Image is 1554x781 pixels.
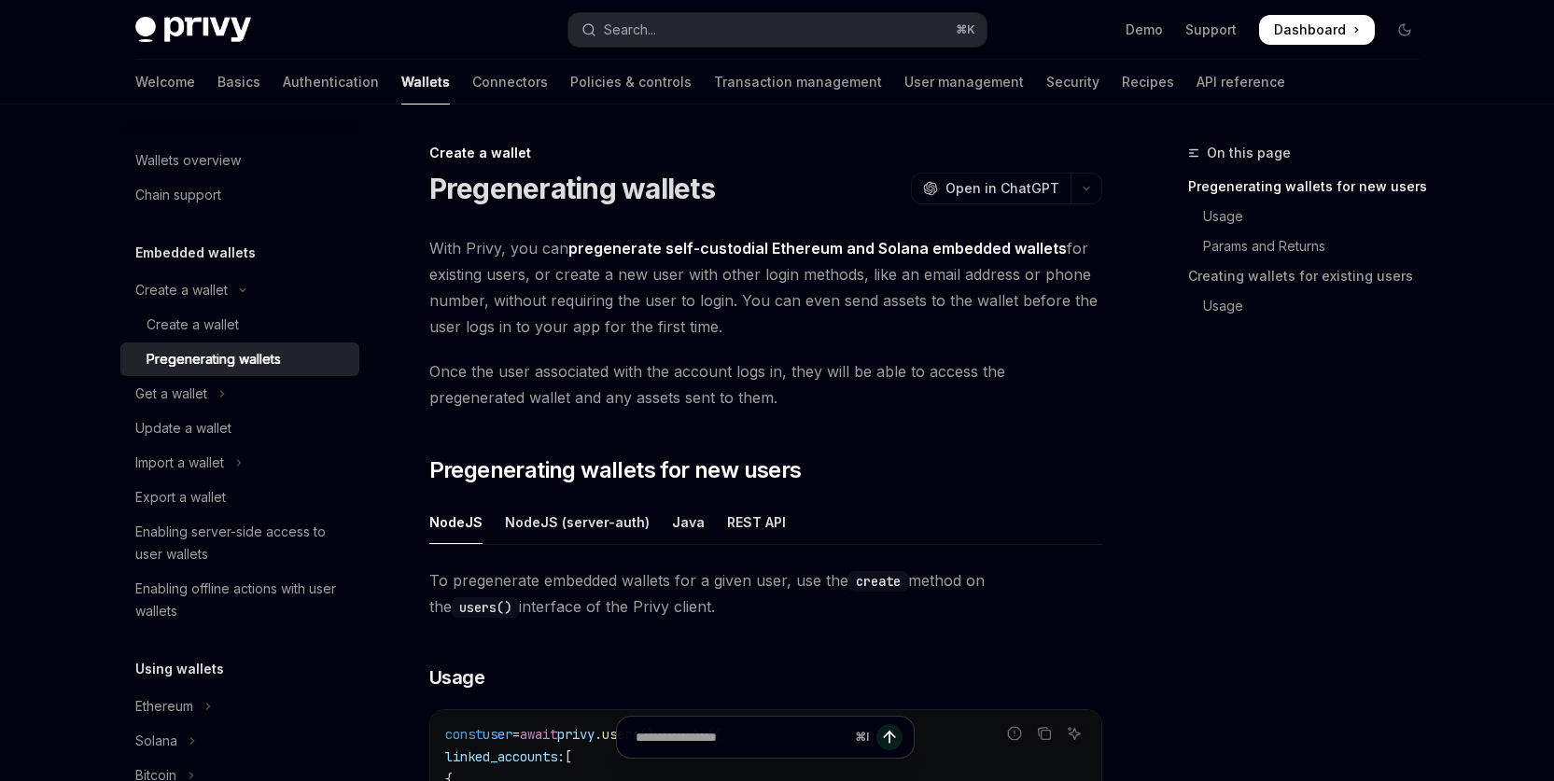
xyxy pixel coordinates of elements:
a: Policies & controls [570,60,692,105]
a: Connectors [472,60,548,105]
div: Enabling offline actions with user wallets [135,578,348,622]
span: Once the user associated with the account logs in, they will be able to access the pregenerated w... [429,358,1102,411]
a: Basics [217,60,260,105]
button: Toggle Get a wallet section [120,377,359,411]
a: Welcome [135,60,195,105]
span: Usage [429,664,485,690]
a: User management [904,60,1024,105]
a: Pregenerating wallets for new users [1188,172,1435,202]
a: Chain support [120,178,359,212]
a: Enabling server-side access to user wallets [120,515,359,571]
a: Params and Returns [1188,231,1435,261]
strong: pregenerate self-custodial Ethereum and Solana embedded wallets [568,239,1067,258]
div: Chain support [135,184,221,206]
div: Solana [135,730,177,752]
a: Usage [1188,202,1435,231]
a: API reference [1197,60,1285,105]
code: users() [452,597,519,618]
a: Recipes [1122,60,1174,105]
span: Pregenerating wallets for new users [429,455,802,485]
h5: Using wallets [135,658,224,680]
div: Create a wallet [429,144,1102,162]
button: Toggle Solana section [120,724,359,758]
code: create [848,571,908,592]
input: Ask a question... [636,717,847,758]
a: Usage [1188,291,1435,321]
a: Authentication [283,60,379,105]
a: Creating wallets for existing users [1188,261,1435,291]
div: Create a wallet [135,279,228,301]
div: Enabling server-side access to user wallets [135,521,348,565]
div: Create a wallet [147,314,239,336]
div: NodeJS (server-auth) [505,500,650,544]
h1: Pregenerating wallets [429,172,715,205]
div: Ethereum [135,695,193,718]
div: Search... [604,19,656,41]
a: Enabling offline actions with user wallets [120,572,359,628]
button: Toggle Import a wallet section [120,446,359,480]
div: NodeJS [429,500,483,544]
a: Support [1185,21,1237,39]
a: Demo [1126,21,1163,39]
button: Open search [568,13,987,47]
a: Dashboard [1259,15,1375,45]
a: Export a wallet [120,481,359,514]
div: Get a wallet [135,383,207,405]
div: REST API [727,500,786,544]
div: Java [672,500,705,544]
button: Toggle Ethereum section [120,690,359,723]
div: Wallets overview [135,149,241,172]
a: Pregenerating wallets [120,342,359,376]
div: Update a wallet [135,417,231,439]
span: Open in ChatGPT [945,179,1059,198]
button: Toggle dark mode [1390,15,1420,45]
span: With Privy, you can for existing users, or create a new user with other login methods, like an em... [429,235,1102,340]
span: To pregenerate embedded wallets for a given user, use the method on the interface of the Privy cl... [429,567,1102,620]
div: Export a wallet [135,486,226,509]
button: Send message [876,724,903,750]
a: Transaction management [714,60,882,105]
div: Pregenerating wallets [147,348,281,370]
a: Create a wallet [120,308,359,342]
img: dark logo [135,17,251,43]
button: Open in ChatGPT [911,173,1071,204]
a: Wallets overview [120,144,359,177]
button: Toggle Create a wallet section [120,273,359,307]
div: Import a wallet [135,452,224,474]
h5: Embedded wallets [135,242,256,264]
span: ⌘ K [956,22,975,37]
a: Security [1046,60,1099,105]
a: Update a wallet [120,411,359,445]
span: Dashboard [1274,21,1346,39]
span: On this page [1207,142,1291,164]
a: Wallets [401,60,450,105]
